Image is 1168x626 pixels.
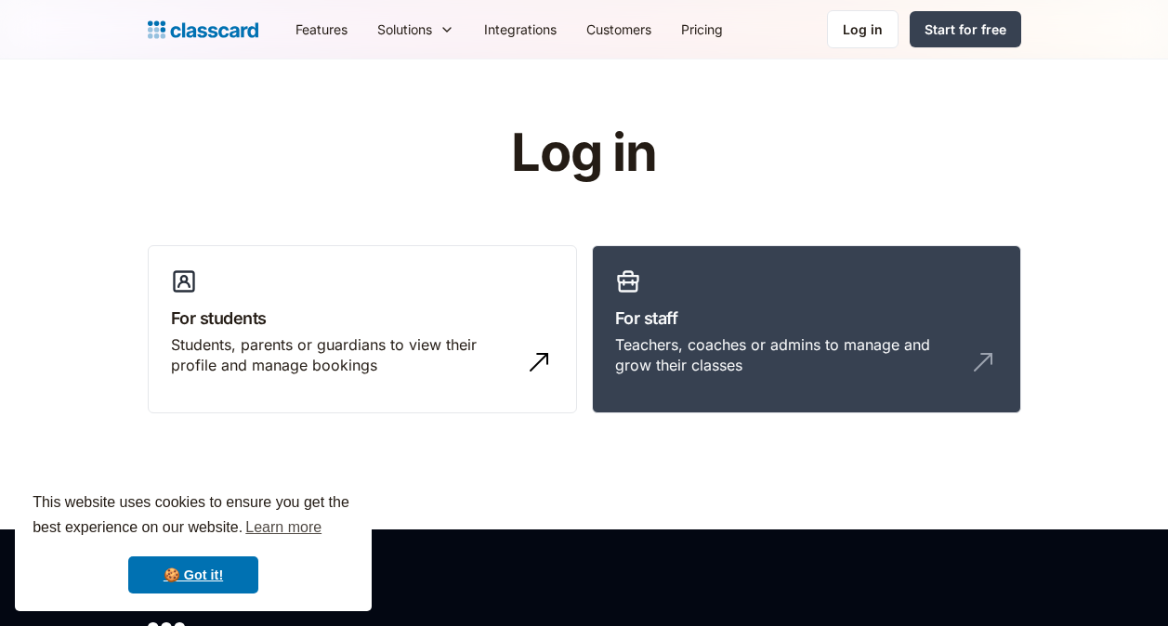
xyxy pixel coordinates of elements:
a: Pricing [666,8,738,50]
div: cookieconsent [15,474,372,611]
a: dismiss cookie message [128,556,258,593]
a: Start for free [910,11,1021,47]
div: Teachers, coaches or admins to manage and grow their classes [615,334,961,376]
div: Log in [843,20,883,39]
h3: For students [171,306,554,331]
span: This website uses cookies to ensure you get the best experience on our website. [33,491,354,541]
a: Features [281,8,362,50]
div: Start for free [925,20,1006,39]
h1: Log in [289,124,879,182]
a: Log in [827,10,899,48]
div: Students, parents or guardians to view their profile and manage bookings [171,334,517,376]
a: home [148,17,258,43]
a: For staffTeachers, coaches or admins to manage and grow their classes [592,245,1021,414]
a: Integrations [469,8,571,50]
div: Solutions [362,8,469,50]
a: learn more about cookies [243,514,324,541]
a: Customers [571,8,666,50]
h3: For staff [615,306,998,331]
div: Solutions [377,20,432,39]
a: For studentsStudents, parents or guardians to view their profile and manage bookings [148,245,577,414]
